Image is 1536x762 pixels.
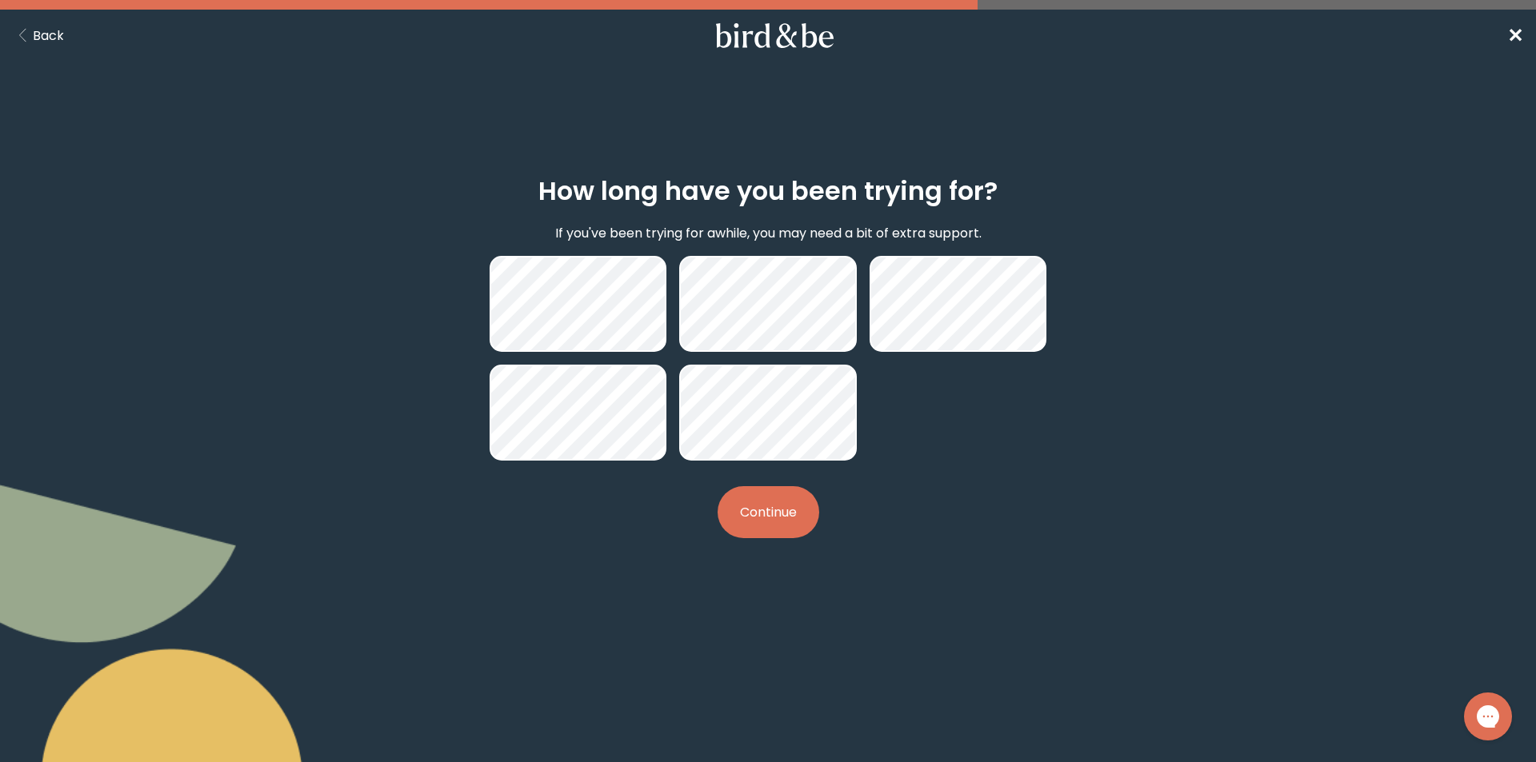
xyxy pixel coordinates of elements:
p: If you've been trying for awhile, you may need a bit of extra support. [555,223,982,243]
iframe: Gorgias live chat messenger [1456,687,1520,746]
span: ✕ [1507,22,1523,49]
button: Back Button [13,26,64,46]
a: ✕ [1507,22,1523,50]
button: Continue [718,486,819,538]
h2: How long have you been trying for? [538,172,998,210]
